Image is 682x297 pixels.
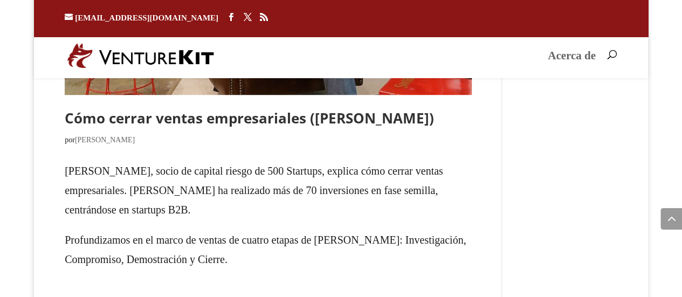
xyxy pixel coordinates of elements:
font: [PERSON_NAME], socio de capital riesgo de 500 Startups, explica cómo cerrar ventas empresariales.... [65,165,443,216]
img: Kit de emprendimiento [67,43,214,68]
a: Cómo cerrar ventas empresariales ([PERSON_NAME]) [65,108,434,128]
font: [EMAIL_ADDRESS][DOMAIN_NAME] [75,13,218,22]
font: por [65,136,75,144]
a: Acerca de [548,52,596,70]
a: [EMAIL_ADDRESS][DOMAIN_NAME] [65,13,218,22]
a: [PERSON_NAME] [75,136,135,144]
font: Profundizamos en el marco de ventas de cuatro etapas de [PERSON_NAME]: Investigación, Compromiso,... [65,234,466,265]
font: Acerca de [548,49,596,62]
